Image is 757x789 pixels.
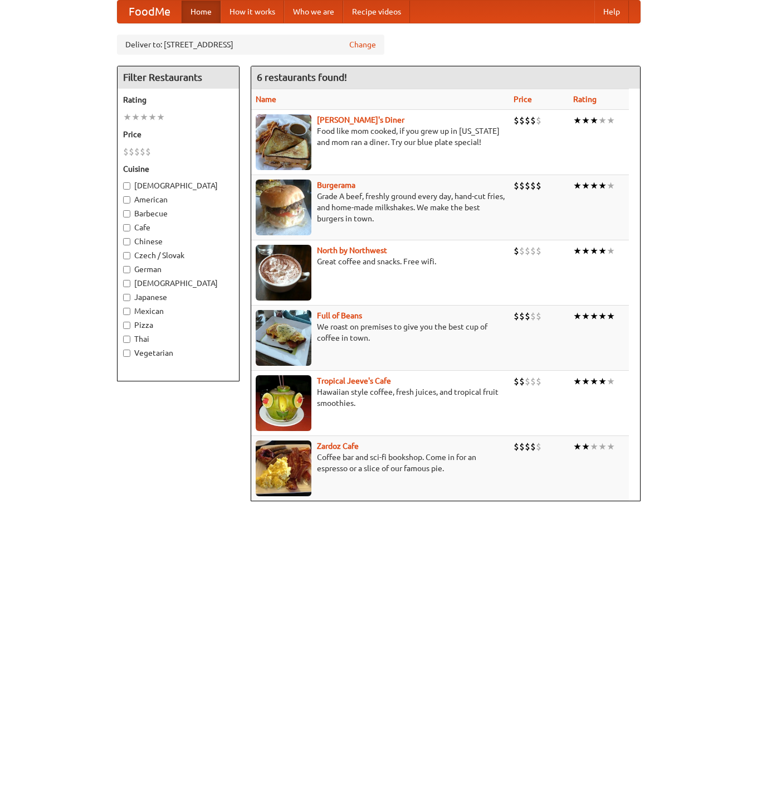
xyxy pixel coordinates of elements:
[607,245,615,257] li: ★
[123,182,130,190] input: [DEMOGRAPHIC_DATA]
[573,180,582,192] li: ★
[598,441,607,453] li: ★
[123,264,233,275] label: German
[123,163,233,175] h5: Cuisine
[317,311,362,320] b: Full of Beans
[123,266,130,273] input: German
[123,350,130,357] input: Vegetarian
[221,1,284,23] a: How it works
[530,441,536,453] li: $
[256,441,311,496] img: zardoz.jpg
[525,180,530,192] li: $
[317,246,387,255] a: North by Northwest
[573,114,582,127] li: ★
[256,256,505,267] p: Great coffee and snacks. Free wifi.
[590,245,598,257] li: ★
[607,180,615,192] li: ★
[123,129,233,140] h5: Price
[536,310,541,322] li: $
[123,252,130,259] input: Czech / Slovak
[582,375,590,388] li: ★
[525,441,530,453] li: $
[530,245,536,257] li: $
[123,180,233,191] label: [DEMOGRAPHIC_DATA]
[582,114,590,127] li: ★
[607,375,615,388] li: ★
[525,114,530,127] li: $
[317,442,359,451] b: Zardoz Cafe
[530,114,536,127] li: $
[123,347,233,359] label: Vegetarian
[123,238,130,245] input: Chinese
[284,1,343,23] a: Who we are
[123,294,130,301] input: Japanese
[256,245,311,301] img: north.jpg
[590,310,598,322] li: ★
[123,236,233,247] label: Chinese
[123,322,130,329] input: Pizza
[514,441,519,453] li: $
[590,114,598,127] li: ★
[525,245,530,257] li: $
[317,376,391,385] a: Tropical Jeeve's Cafe
[598,114,607,127] li: ★
[317,115,404,124] a: [PERSON_NAME]'s Diner
[148,111,157,123] li: ★
[525,310,530,322] li: $
[256,125,505,148] p: Food like mom cooked, if you grew up in [US_STATE] and mom ran a diner. Try our blue plate special!
[256,310,311,366] img: beans.jpg
[140,146,145,158] li: $
[530,310,536,322] li: $
[536,180,541,192] li: $
[607,310,615,322] li: ★
[530,375,536,388] li: $
[123,146,129,158] li: $
[514,310,519,322] li: $
[514,114,519,127] li: $
[343,1,410,23] a: Recipe videos
[514,375,519,388] li: $
[256,180,311,235] img: burgerama.jpg
[256,386,505,409] p: Hawaiian style coffee, fresh juices, and tropical fruit smoothies.
[514,245,519,257] li: $
[123,250,233,261] label: Czech / Slovak
[140,111,148,123] li: ★
[573,245,582,257] li: ★
[582,310,590,322] li: ★
[131,111,140,123] li: ★
[573,375,582,388] li: ★
[123,111,131,123] li: ★
[256,321,505,343] p: We roast on premises to give you the best cup of coffee in town.
[123,210,130,217] input: Barbecue
[123,208,233,219] label: Barbecue
[123,336,130,343] input: Thai
[129,146,134,158] li: $
[123,196,130,204] input: American
[519,114,525,127] li: $
[256,191,505,224] p: Grade A beef, freshly ground every day, hand-cut fries, and home-made milkshakes. We make the bes...
[536,441,541,453] li: $
[134,146,140,158] li: $
[514,95,532,104] a: Price
[349,39,376,50] a: Change
[123,292,233,303] label: Japanese
[536,114,541,127] li: $
[123,194,233,205] label: American
[525,375,530,388] li: $
[598,310,607,322] li: ★
[157,111,165,123] li: ★
[256,114,311,170] img: sallys.jpg
[317,181,355,190] b: Burgerama
[117,35,384,55] div: Deliver to: [STREET_ADDRESS]
[123,224,130,231] input: Cafe
[573,310,582,322] li: ★
[598,245,607,257] li: ★
[519,245,525,257] li: $
[573,95,597,104] a: Rating
[519,310,525,322] li: $
[256,452,505,474] p: Coffee bar and sci-fi bookshop. Come in for an espresso or a slice of our famous pie.
[123,94,233,105] h5: Rating
[256,95,276,104] a: Name
[573,441,582,453] li: ★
